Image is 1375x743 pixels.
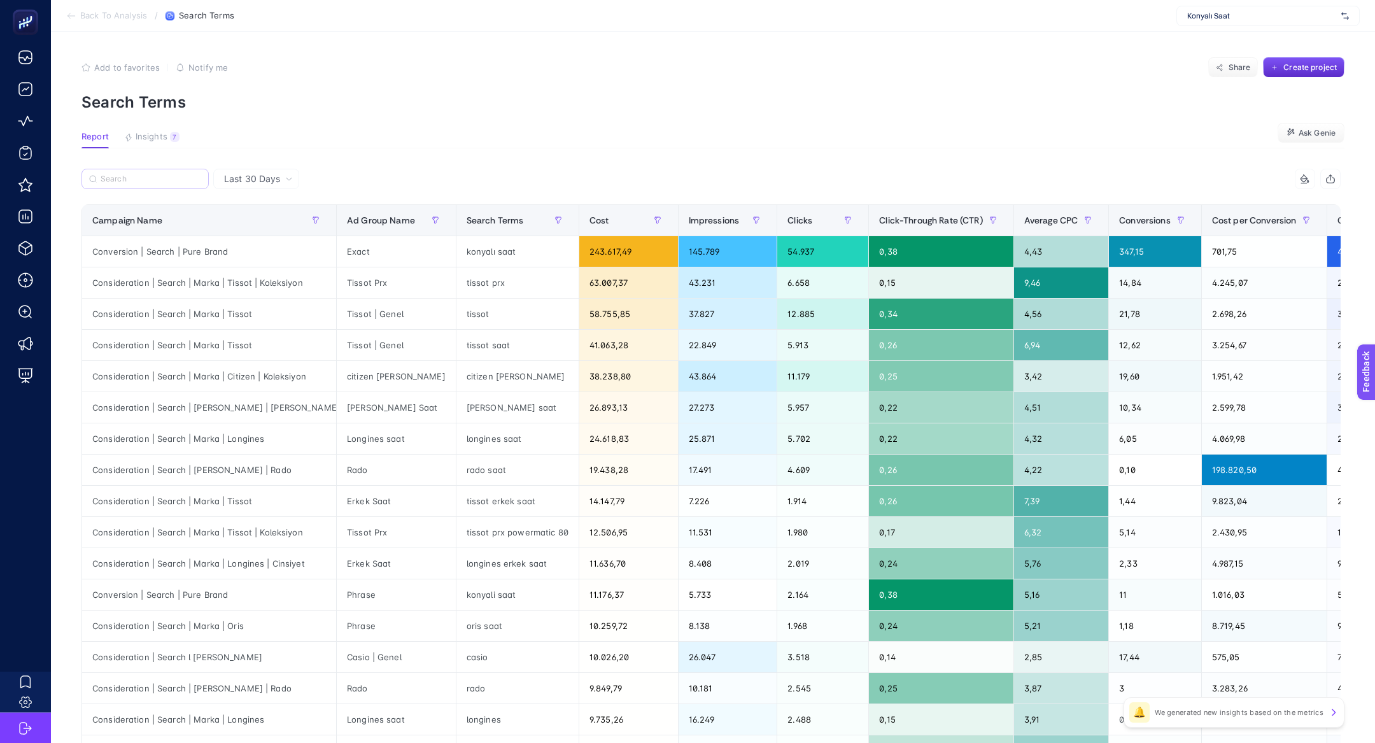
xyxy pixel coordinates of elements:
div: 38.238,80 [579,361,678,392]
div: Erkek Saat [337,486,456,516]
span: Konyalı Saat [1187,11,1336,21]
p: Search Terms [81,93,1344,111]
div: 0,34 [869,299,1013,329]
div: Consideration | Search | Marka | Longines [82,704,336,735]
div: citizen [PERSON_NAME] [456,361,579,392]
div: tissot prx [456,267,579,298]
div: 2.599,78 [1202,392,1327,423]
div: 347,15 [1109,236,1201,267]
div: Erkek Saat [337,548,456,579]
div: longines erkek saat [456,548,579,579]
span: Clicks [787,215,812,225]
div: 8.138 [679,611,777,641]
div: longines [456,704,579,735]
div: 3,87 [1014,673,1109,704]
span: Campaign Name [92,215,162,225]
div: oris saat [456,611,579,641]
span: Back To Analysis [80,11,147,21]
div: 0,22 [869,423,1013,454]
div: Consideration | Search | [PERSON_NAME] | Rado [82,673,336,704]
div: Rado [337,455,456,485]
div: Phrase [337,611,456,641]
div: 6,05 [1109,423,1201,454]
div: 19,60 [1109,361,1201,392]
div: Consideration | Search | [PERSON_NAME] | Rado [82,455,336,485]
div: 2,33 [1109,548,1201,579]
div: 3.283,26 [1202,673,1327,704]
span: Click-Through Rate (CTR) [879,215,982,225]
div: 22.849 [679,330,777,360]
div: 0,38 [869,579,1013,610]
div: 17,44 [1109,642,1201,672]
div: 0,26 [869,486,1013,516]
div: Longines saat [337,423,456,454]
div: Consideration | Search | Marka | Tissot [82,330,336,360]
div: 2.545 [777,673,868,704]
span: Ask Genie [1299,128,1336,138]
button: Add to favorites [81,62,160,73]
div: 8.408 [679,548,777,579]
div: 4.609 [777,455,868,485]
div: 0,38 [869,236,1013,267]
div: 4.987,15 [1202,548,1327,579]
span: Share [1229,62,1251,73]
div: 0,25 [869,673,1013,704]
div: 43.864 [679,361,777,392]
div: 0,14 [869,642,1013,672]
div: 1.951,42 [1202,361,1327,392]
span: Feedback [8,4,48,14]
input: Search [101,174,201,184]
span: Report [81,132,109,142]
div: 14.147,79 [579,486,678,516]
div: 0,15 [869,704,1013,735]
div: 12.506,95 [579,517,678,548]
div: 54.937 [777,236,868,267]
div: 2.430,95 [1202,517,1327,548]
div: Conversion | Search | Pure Brand [82,236,336,267]
div: 🔔 [1129,702,1150,723]
div: 2,85 [1014,642,1109,672]
div: 7,39 [1014,486,1109,516]
div: 12.885 [777,299,868,329]
span: Average CPC [1024,215,1078,225]
div: Tissot | Genel [337,330,456,360]
div: 4,43 [1014,236,1109,267]
div: 26.893,13 [579,392,678,423]
div: 5.702 [777,423,868,454]
div: 2.164 [777,579,868,610]
div: 4,32 [1014,423,1109,454]
div: Consideration | Search | Marka | Longines [82,423,336,454]
div: 7.226 [679,486,777,516]
div: longines saat [456,423,579,454]
div: 11.636,70 [579,548,678,579]
div: 8.719,45 [1202,611,1327,641]
span: Notify me [188,62,228,73]
div: 58.755,85 [579,299,678,329]
div: Consideration | Search | Marka | Longines | Cinsiyet [82,548,336,579]
div: casio [456,642,579,672]
div: Consideration | Search | Marka | Tissot [82,299,336,329]
div: 63.007,37 [579,267,678,298]
span: / [155,10,158,20]
div: 145.789 [679,236,777,267]
div: 1.914 [777,486,868,516]
div: 1.016,03 [1202,579,1327,610]
div: 21,78 [1109,299,1201,329]
div: 0,26 [869,330,1013,360]
div: 25.871 [679,423,777,454]
div: Consideration | Search | Marka | Tissot | Koleksiyon [82,517,336,548]
div: 9.823,04 [1202,486,1327,516]
div: Casio | Genel [337,642,456,672]
div: Tissot Prx [337,517,456,548]
div: 26.047 [679,642,777,672]
div: 2.019 [777,548,868,579]
div: 6.658 [777,267,868,298]
div: 1.968 [777,611,868,641]
div: 11.176,37 [579,579,678,610]
div: 701,75 [1202,236,1327,267]
div: Consideration | Search | Marka | Tissot | Koleksiyon [82,267,336,298]
span: Cost per Conversion [1212,215,1297,225]
div: 10.181 [679,673,777,704]
div: 2.698,26 [1202,299,1327,329]
div: 37.827 [679,299,777,329]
